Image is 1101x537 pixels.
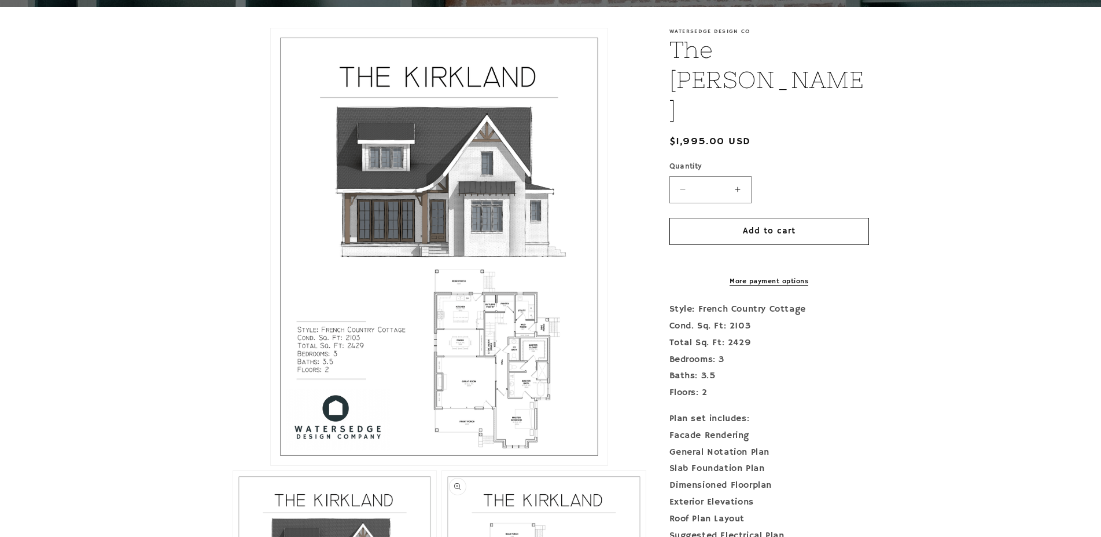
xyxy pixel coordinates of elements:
p: Style: French Country Cottage Cond. Sq. Ft: 2103 Total Sq. Ft: 2429 Bedrooms: 3 Baths: 3.5 Floors: 2 [669,301,869,401]
button: Add to cart [669,218,869,245]
div: General Notation Plan [669,444,869,461]
p: Watersedge Design Co [669,28,869,35]
div: Exterior Elevations [669,494,869,511]
span: $1,995.00 USD [669,134,751,149]
label: Quantity [669,161,869,173]
div: Dimensioned Floorplan [669,477,869,494]
a: More payment options [669,276,869,287]
div: Roof Plan Layout [669,511,869,528]
h1: The [PERSON_NAME] [669,35,869,125]
div: Plan set includes: [669,411,869,428]
div: Facade Rendering [669,428,869,444]
div: Slab Foundation Plan [669,461,869,477]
